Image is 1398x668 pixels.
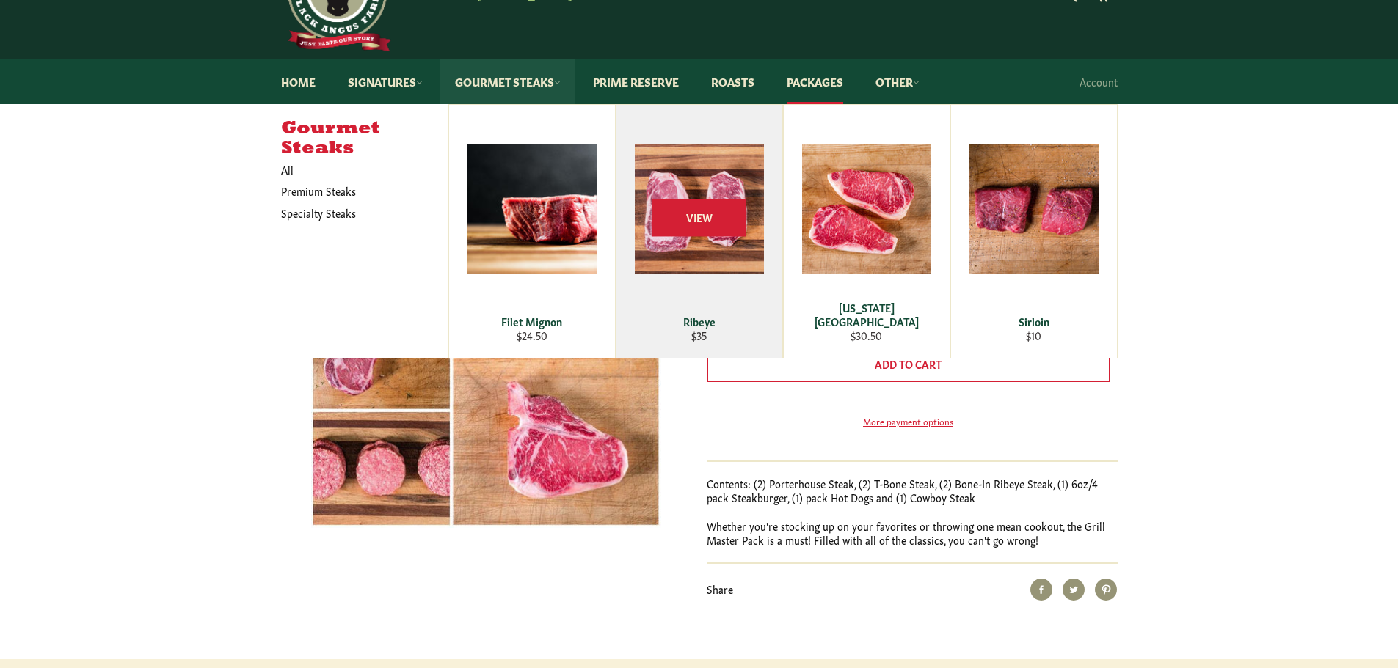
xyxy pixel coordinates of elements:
a: New York Strip [US_STATE][GEOGRAPHIC_DATA] $30.50 [783,104,950,358]
a: Gourmet Steaks [440,59,575,104]
a: More payment options [707,415,1110,427]
a: Packages [772,59,858,104]
div: $30.50 [793,329,940,342]
a: Specialty Steaks [274,202,434,224]
div: Sirloin [960,315,1107,329]
div: $10 [960,329,1107,342]
div: Ribeye [625,315,773,329]
div: Filet Mignon [458,315,605,329]
a: Premium Steaks [274,180,434,202]
span: Share [707,581,733,596]
h5: Gourmet Steaks [281,119,448,159]
a: Home [266,59,330,104]
span: View [652,199,746,237]
div: $24.50 [458,329,605,342]
p: Whether you're stocking up on your favorites or throwing one mean cookout, the Grill Master Pack ... [707,519,1118,548]
a: Account [1072,60,1125,103]
span: Add to Cart [875,356,942,371]
a: Filet Mignon Filet Mignon $24.50 [448,104,616,358]
button: Add to Cart [707,347,1110,382]
img: New York Strip [802,144,931,274]
a: Sirloin Sirloin $10 [950,104,1118,358]
a: Roasts [696,59,769,104]
img: Sirloin [969,144,1099,274]
p: Contents: (2) Porterhouse Steak, (2) T-Bone Steak, (2) Bone-In Ribeye Steak, (1) 6oz/4 pack Steak... [707,477,1118,505]
img: Filet Mignon [467,144,597,274]
a: Signatures [333,59,437,104]
a: Prime Reserve [578,59,693,104]
a: All [274,159,448,180]
div: [US_STATE][GEOGRAPHIC_DATA] [793,301,940,329]
a: Other [861,59,934,104]
a: Ribeye Ribeye $35 View [616,104,783,358]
